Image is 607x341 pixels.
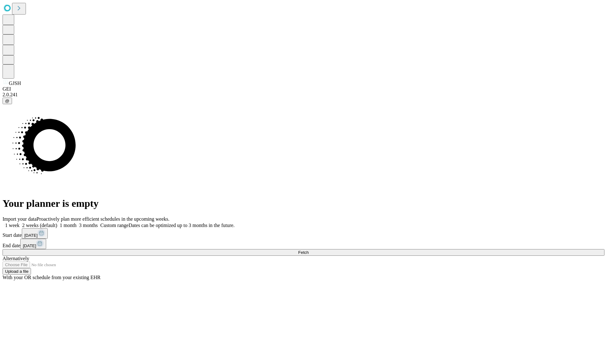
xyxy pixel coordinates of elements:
span: Proactively plan more efficient schedules in the upcoming weeks. [37,216,169,222]
h1: Your planner is empty [3,198,604,209]
span: [DATE] [24,233,38,238]
div: Start date [3,228,604,239]
span: 2 weeks (default) [22,223,57,228]
button: @ [3,98,12,104]
button: [DATE] [22,228,48,239]
span: 1 week [5,223,20,228]
span: With your OR schedule from your existing EHR [3,275,101,280]
span: Import your data [3,216,37,222]
span: [DATE] [23,243,36,248]
span: GJSH [9,81,21,86]
button: Fetch [3,249,604,256]
span: Dates can be optimized up to 3 months in the future. [129,223,235,228]
button: [DATE] [20,239,46,249]
div: 2.0.241 [3,92,604,98]
span: Alternatively [3,256,29,261]
button: Upload a file [3,268,31,275]
span: 3 months [79,223,98,228]
span: Fetch [298,250,309,255]
div: GEI [3,86,604,92]
div: End date [3,239,604,249]
span: Custom range [100,223,128,228]
span: @ [5,99,9,103]
span: 1 month [60,223,77,228]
